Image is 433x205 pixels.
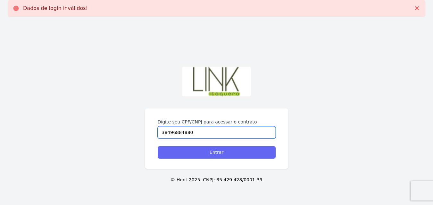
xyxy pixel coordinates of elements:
[23,5,88,12] p: Dados de login inválidos!
[181,65,252,98] img: logo.png
[10,177,423,183] p: © Hent 2025. CNPJ: 35.429.428/0001-39
[158,126,276,138] input: Digite seu CPF ou CNPJ
[158,119,276,125] label: Digite seu CPF/CNPJ para acessar o contrato
[158,146,276,159] input: Entrar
